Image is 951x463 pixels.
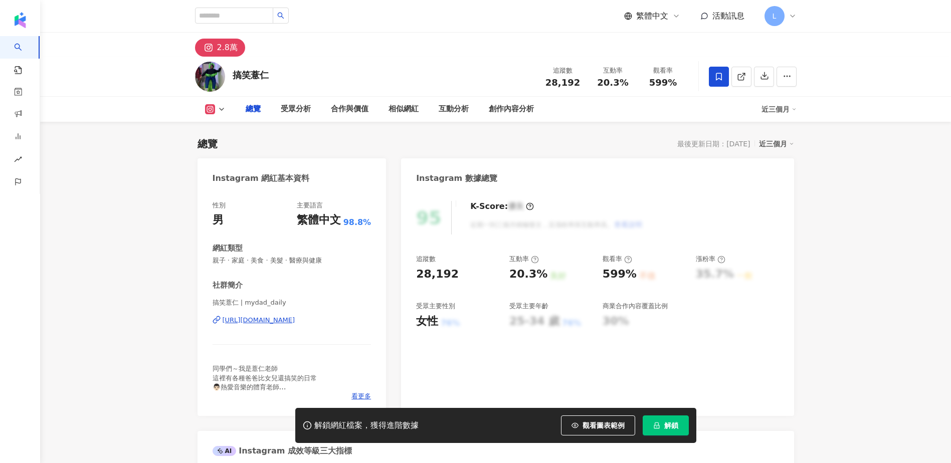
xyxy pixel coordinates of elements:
div: 28,192 [416,267,459,282]
span: 親子 · 家庭 · 美食 · 美髮 · 醫療與健康 [213,256,371,265]
span: 同學們～我是薏仁老師 這裡有各種爸爸比女兒還搞笑的日常 👨🏻熱愛音樂的體育老師 👧🏻負責紀錄爸爸有趣的靈魂👻 - ✉️[EMAIL_ADDRESS][DOMAIN_NAME] [213,365,334,418]
div: AI [213,446,237,456]
div: 受眾主要性別 [416,302,455,311]
span: 觀看圖表範例 [583,421,625,429]
div: 2.8萬 [217,41,238,55]
div: 網紅類型 [213,243,243,254]
span: 活動訊息 [712,11,744,21]
div: 搞笑薏仁 [233,69,269,81]
div: 總覽 [198,137,218,151]
div: 追蹤數 [416,255,436,264]
div: 受眾主要年齡 [509,302,548,311]
div: Instagram 網紅基本資料 [213,173,310,184]
div: Instagram 數據總覽 [416,173,497,184]
div: 互動分析 [439,103,469,115]
div: 20.3% [509,267,547,282]
span: 搞笑薏仁 | mydad_daily [213,298,371,307]
span: search [277,12,284,19]
div: 主要語言 [297,201,323,210]
a: [URL][DOMAIN_NAME] [213,316,371,325]
span: L [773,11,777,22]
div: 創作內容分析 [489,103,534,115]
div: Instagram 成效等級三大指標 [213,445,352,456]
div: 社群簡介 [213,280,243,291]
span: 98.8% [343,217,371,228]
div: 女性 [416,314,438,329]
span: 20.3% [597,78,628,88]
img: KOL Avatar [195,62,225,92]
div: 繁體中文 [297,212,341,228]
div: 近三個月 [759,137,794,150]
div: 合作與價值 [331,103,368,115]
div: 近三個月 [762,101,797,117]
div: 追蹤數 [544,66,582,76]
button: 解鎖 [643,415,689,435]
span: 解鎖 [664,421,678,429]
div: 觀看率 [603,255,632,264]
button: 2.8萬 [195,39,245,57]
span: 599% [649,78,677,88]
span: lock [653,422,660,429]
div: 解鎖網紅檔案，獲得進階數據 [314,420,419,431]
div: 觀看率 [644,66,682,76]
div: 最後更新日期：[DATE] [677,140,750,148]
div: 互動率 [509,255,539,264]
div: 商業合作內容覆蓋比例 [603,302,668,311]
div: K-Score : [470,201,534,212]
div: 性別 [213,201,226,210]
span: 28,192 [545,77,580,88]
a: search [14,36,34,75]
div: 互動率 [594,66,632,76]
div: 599% [603,267,637,282]
span: 看更多 [351,392,371,401]
div: 總覽 [246,103,261,115]
span: rise [14,149,22,172]
span: 繁體中文 [636,11,668,22]
button: 觀看圖表範例 [561,415,635,435]
div: 漲粉率 [696,255,725,264]
div: [URL][DOMAIN_NAME] [223,316,295,325]
div: 相似網紅 [389,103,419,115]
div: 受眾分析 [281,103,311,115]
img: logo icon [12,12,28,28]
div: 男 [213,212,224,228]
